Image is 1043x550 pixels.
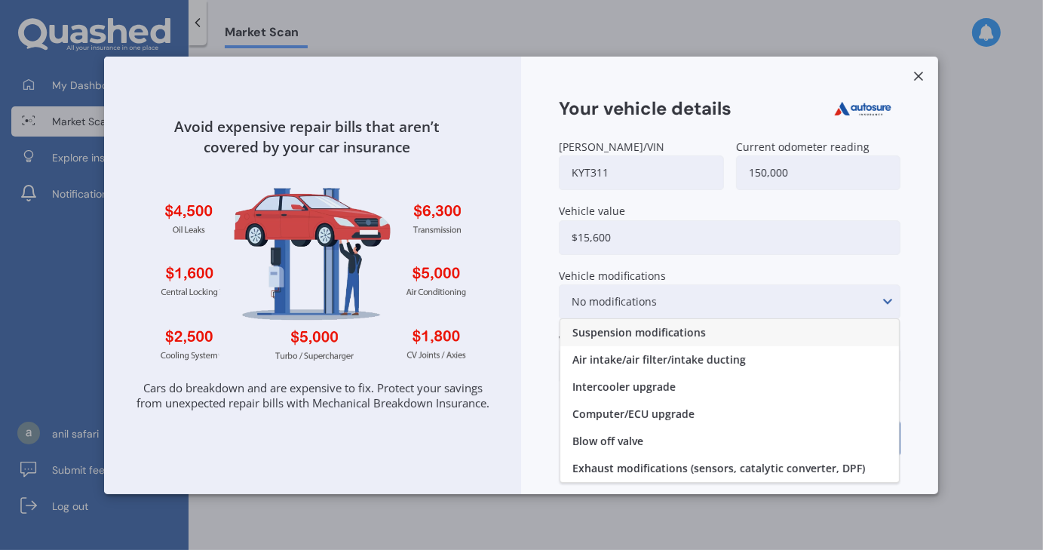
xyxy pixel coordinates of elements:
input: $20,000 [559,220,900,254]
span: Current odometer reading [736,140,870,154]
span: Computer/ECU upgrade [572,408,695,419]
span: Suspension modifications [572,327,706,337]
span: Vehicle modifications [559,268,666,282]
span: Exhaust modifications (sensors, catalytic converter, DPF) [572,462,865,473]
span: [PERSON_NAME]/VIN [559,140,664,154]
h2: Your vehicle details [559,97,732,119]
div: No modifications [572,293,657,309]
div: Avoid expensive repair bills that aren’t covered by your car insurance [134,87,491,158]
img: Autosure [826,94,901,123]
span: Blow off valve [572,435,643,446]
img: mbi_v4.webp [134,158,491,361]
span: Air intake/air filter/intake ducting [572,354,746,364]
span: Intercooler upgrade [572,381,676,392]
input: ABC123 [559,155,724,190]
div: Cars do breakdown and are expensive to fix. Protect your savings from unexpected repair bills wit... [134,361,491,459]
span: Vehicle value [559,204,625,218]
input: 70,000 km [736,155,901,190]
